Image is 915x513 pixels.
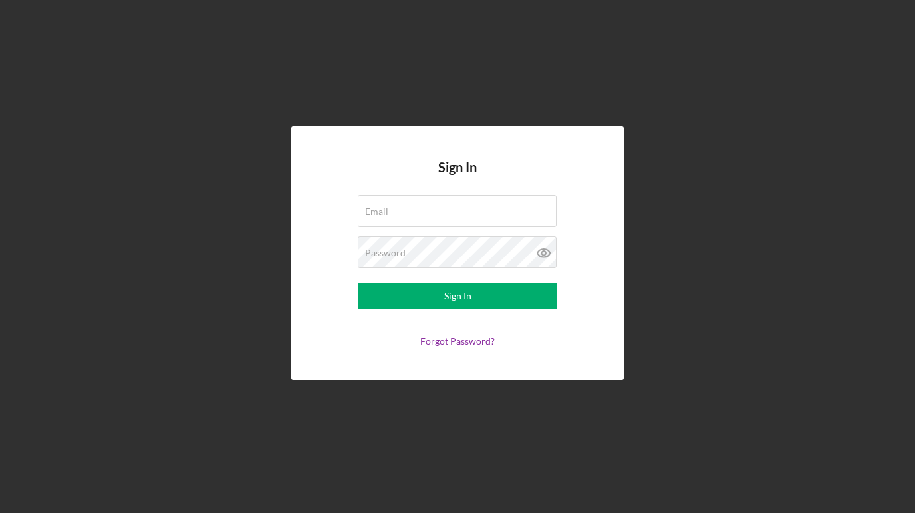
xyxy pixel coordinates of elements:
[365,248,406,258] label: Password
[358,283,557,309] button: Sign In
[420,335,495,347] a: Forgot Password?
[365,206,388,217] label: Email
[438,160,477,195] h4: Sign In
[444,283,471,309] div: Sign In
